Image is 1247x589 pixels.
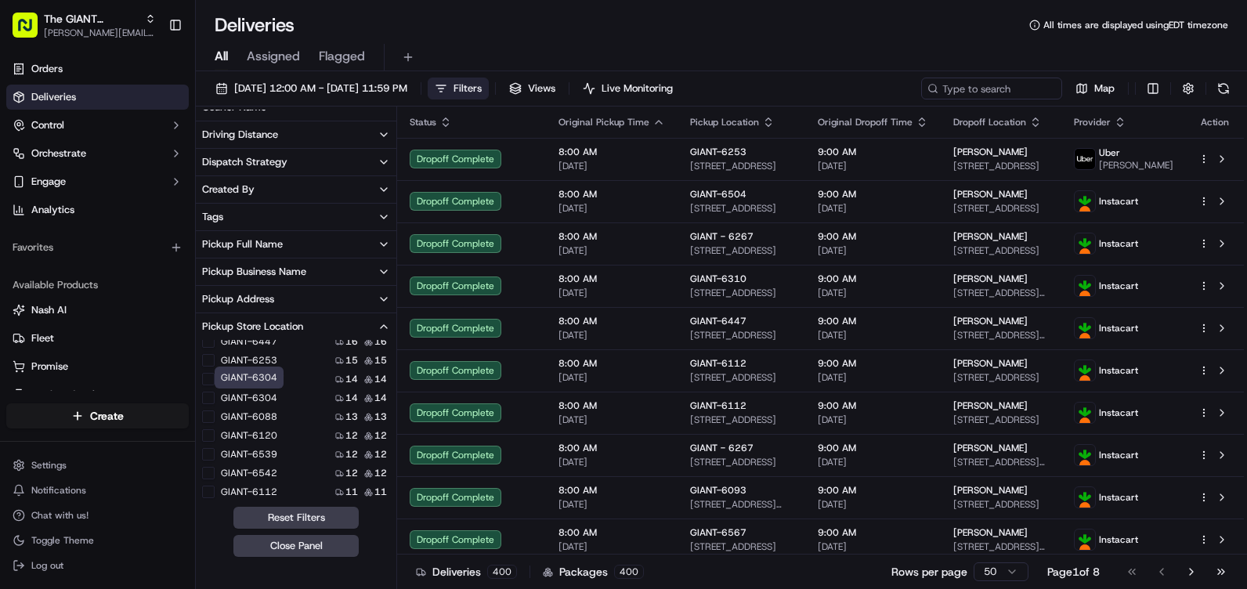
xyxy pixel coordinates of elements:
[132,229,145,241] div: 💻
[31,534,94,547] span: Toggle Theme
[202,320,303,334] div: Pickup Store Location
[690,540,793,553] span: [STREET_ADDRESS]
[13,331,183,345] a: Fleet
[6,273,189,298] div: Available Products
[221,335,277,348] label: GIANT-6447
[953,160,1049,172] span: [STREET_ADDRESS]
[31,459,67,472] span: Settings
[690,188,746,201] span: GIANT-6504
[6,403,189,428] button: Create
[558,146,665,158] span: 8:00 AM
[234,81,407,96] span: [DATE] 12:00 AM - [DATE] 11:59 PM
[196,231,396,258] button: Pickup Full Name
[31,146,86,161] span: Orchestrate
[266,154,285,173] button: Start new chat
[558,442,665,454] span: 8:00 AM
[31,360,68,374] span: Promise
[1043,19,1228,31] span: All times are displayed using EDT timezone
[345,429,358,442] span: 12
[53,150,257,165] div: Start new chat
[410,116,436,128] span: Status
[319,47,365,66] span: Flagged
[6,326,189,351] button: Fleet
[690,315,746,327] span: GIANT-6447
[921,78,1062,99] input: Type to search
[454,81,482,96] span: Filters
[558,244,665,257] span: [DATE]
[1099,159,1173,172] span: [PERSON_NAME]
[558,329,665,341] span: [DATE]
[953,371,1049,384] span: [STREET_ADDRESS]
[487,565,517,579] div: 400
[44,11,139,27] button: The GIANT Company
[1213,78,1234,99] button: Refresh
[528,81,555,96] span: Views
[953,442,1028,454] span: [PERSON_NAME]
[953,287,1049,299] span: [STREET_ADDRESS][PERSON_NAME]
[44,27,156,39] button: [PERSON_NAME][EMAIL_ADDRESS][PERSON_NAME][DOMAIN_NAME]
[196,313,396,340] button: Pickup Store Location
[6,169,189,194] button: Engage
[818,230,928,243] span: 9:00 AM
[6,454,189,476] button: Settings
[953,146,1028,158] span: [PERSON_NAME]
[196,121,396,148] button: Driving Distance
[558,414,665,426] span: [DATE]
[374,467,387,479] span: 12
[345,410,358,423] span: 13
[558,399,665,412] span: 8:00 AM
[221,354,277,367] label: GIANT-6253
[891,564,967,580] p: Rows per page
[221,448,277,461] label: GIANT-6539
[1047,564,1100,580] div: Page 1 of 8
[345,467,358,479] span: 12
[1099,533,1138,546] span: Instacart
[196,258,396,285] button: Pickup Business Name
[31,62,63,76] span: Orders
[1075,233,1095,254] img: profile_instacart_ahold_partner.png
[953,399,1028,412] span: [PERSON_NAME]
[690,526,746,539] span: GIANT-6567
[818,287,928,299] span: [DATE]
[202,155,287,169] div: Dispatch Strategy
[6,113,189,138] button: Control
[558,357,665,370] span: 8:00 AM
[202,265,306,279] div: Pickup Business Name
[953,456,1049,468] span: [STREET_ADDRESS][PERSON_NAME]
[90,408,124,424] span: Create
[221,486,277,498] label: GIANT-6112
[428,78,489,99] button: Filters
[558,287,665,299] span: [DATE]
[208,78,414,99] button: [DATE] 12:00 AM - [DATE] 11:59 PM
[558,540,665,553] span: [DATE]
[31,509,89,522] span: Chat with us!
[215,367,284,388] div: GIANT-6304
[13,360,183,374] a: Promise
[614,565,644,579] div: 400
[953,526,1028,539] span: [PERSON_NAME]
[6,141,189,166] button: Orchestrate
[1099,449,1138,461] span: Instacart
[818,188,928,201] span: 9:00 AM
[6,85,189,110] a: Deliveries
[690,287,793,299] span: [STREET_ADDRESS]
[953,202,1049,215] span: [STREET_ADDRESS]
[1075,276,1095,296] img: profile_instacart_ahold_partner.png
[196,204,396,230] button: Tags
[202,237,283,251] div: Pickup Full Name
[818,146,928,158] span: 9:00 AM
[558,188,665,201] span: 8:00 AM
[953,540,1049,553] span: [STREET_ADDRESS][PERSON_NAME]
[953,414,1049,426] span: [STREET_ADDRESS]
[558,202,665,215] span: [DATE]
[953,273,1028,285] span: [PERSON_NAME]
[345,486,358,498] span: 11
[221,467,277,479] label: GIANT-6542
[345,335,358,348] span: 16
[16,150,44,178] img: 1736555255976-a54dd68f-1ca7-489b-9aae-adbdc363a1c4
[1074,116,1111,128] span: Provider
[690,357,746,370] span: GIANT-6112
[953,484,1028,497] span: [PERSON_NAME]
[31,559,63,572] span: Log out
